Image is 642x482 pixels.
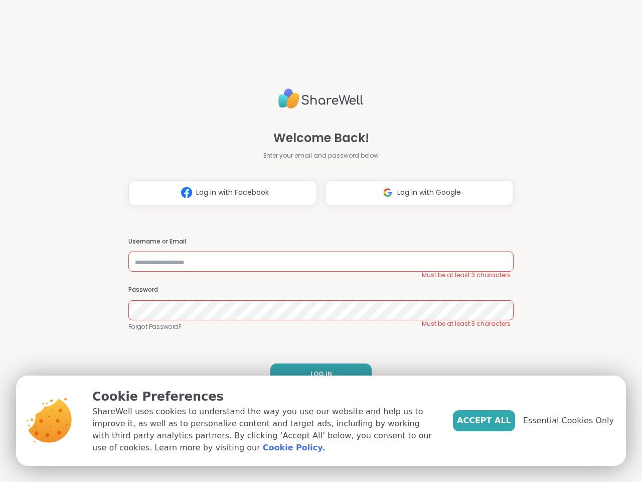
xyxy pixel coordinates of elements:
[397,187,461,198] span: Log in with Google
[263,442,325,454] a: Cookie Policy.
[92,406,437,454] p: ShareWell uses cookies to understand the way you use our website and help us to improve it, as we...
[273,129,369,147] span: Welcome Back!
[92,388,437,406] p: Cookie Preferences
[457,415,511,427] span: Accept All
[523,415,614,427] span: Essential Cookies Only
[128,322,514,331] a: Forgot Password?
[128,286,514,294] h3: Password
[422,320,511,328] span: Must be at least 3 characters
[128,180,317,205] button: Log in with Facebook
[325,180,514,205] button: Log in with Google
[177,183,196,202] img: ShareWell Logomark
[310,370,332,379] span: LOG IN
[278,84,364,113] img: ShareWell Logo
[378,183,397,202] img: ShareWell Logomark
[422,271,511,279] span: Must be at least 3 characters
[196,187,269,198] span: Log in with Facebook
[263,151,379,160] span: Enter your email and password below
[453,410,515,431] button: Accept All
[270,364,372,385] button: LOG IN
[128,237,514,246] h3: Username or Email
